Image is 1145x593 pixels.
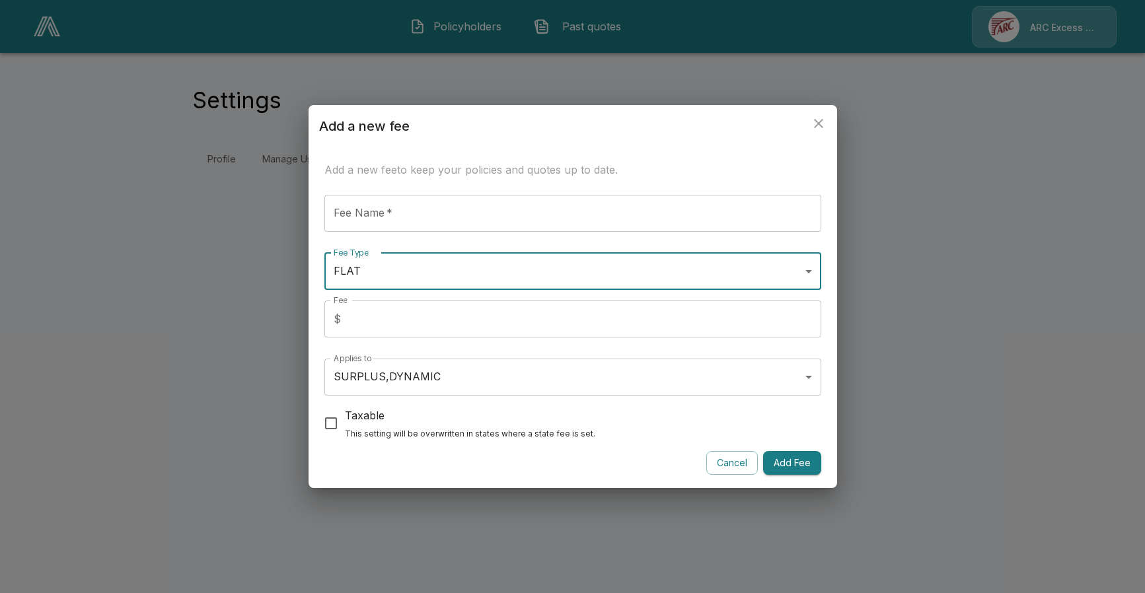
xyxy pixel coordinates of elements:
[324,253,821,290] div: FLAT
[706,451,758,475] button: Cancel
[334,295,347,306] label: Fee
[309,105,837,147] h2: Add a new fee
[763,451,821,475] button: Add Fee
[334,311,341,327] p: $
[324,359,821,396] div: SURPLUS , DYNAMIC
[324,160,821,179] h6: Add a new fee to keep your policies and quotes up to date.
[805,110,832,137] button: close
[345,406,595,425] h6: Taxable
[334,247,369,258] label: Fee Type
[345,429,595,438] span: This setting will be overwritten in states where a state fee is set.
[334,353,371,364] label: Applies to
